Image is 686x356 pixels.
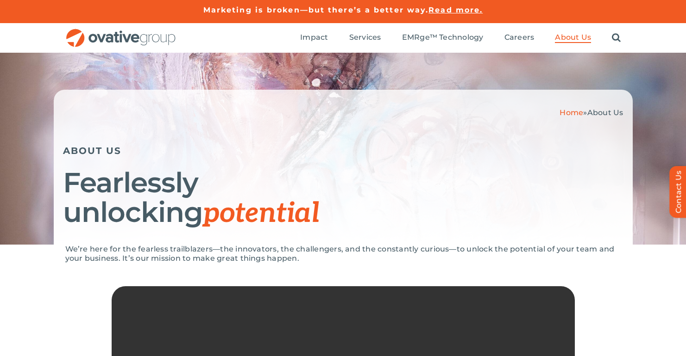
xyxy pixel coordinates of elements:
a: Services [349,33,381,43]
a: Impact [300,33,328,43]
a: Home [560,108,583,117]
a: About Us [555,33,591,43]
span: Impact [300,33,328,42]
a: Marketing is broken—but there’s a better way. [203,6,429,14]
span: Services [349,33,381,42]
h1: Fearlessly unlocking [63,168,623,228]
a: EMRge™ Technology [402,33,484,43]
h5: ABOUT US [63,145,623,156]
nav: Menu [300,23,621,53]
p: We’re here for the fearless trailblazers—the innovators, the challengers, and the constantly curi... [65,245,621,263]
span: About Us [587,108,623,117]
span: Careers [504,33,535,42]
span: About Us [555,33,591,42]
span: » [560,108,623,117]
a: Careers [504,33,535,43]
span: EMRge™ Technology [402,33,484,42]
a: OG_Full_horizontal_RGB [65,28,176,37]
span: potential [203,197,319,230]
a: Read more. [428,6,483,14]
a: Search [612,33,621,43]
